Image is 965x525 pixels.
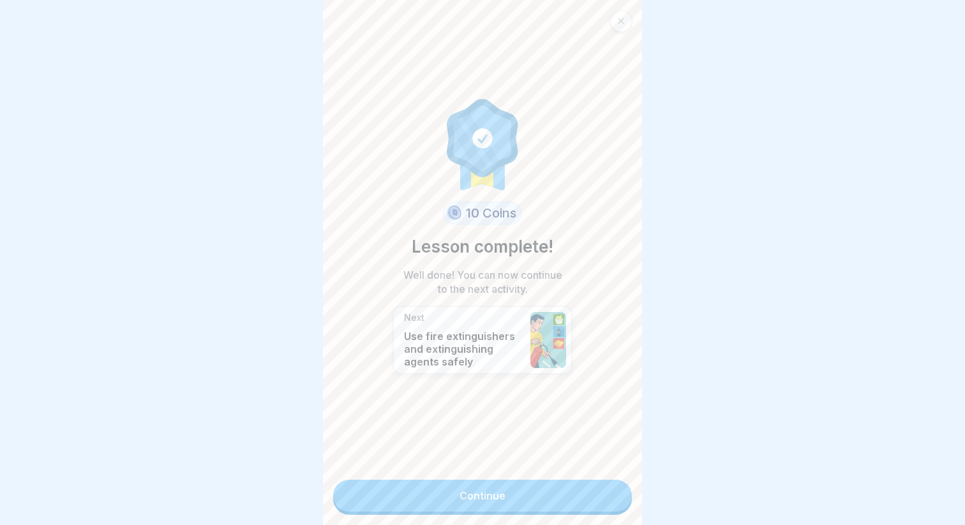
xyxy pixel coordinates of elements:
p: Use fire extinguishers and extinguishing agents safely [404,330,524,368]
a: Continue [333,480,632,512]
p: Next [404,312,524,323]
div: 10 Coins [443,202,522,225]
img: coin.svg [445,203,463,223]
p: Well done! You can now continue to the next activity. [400,268,565,296]
p: Lesson complete! [412,235,553,259]
img: completion.svg [440,96,525,191]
